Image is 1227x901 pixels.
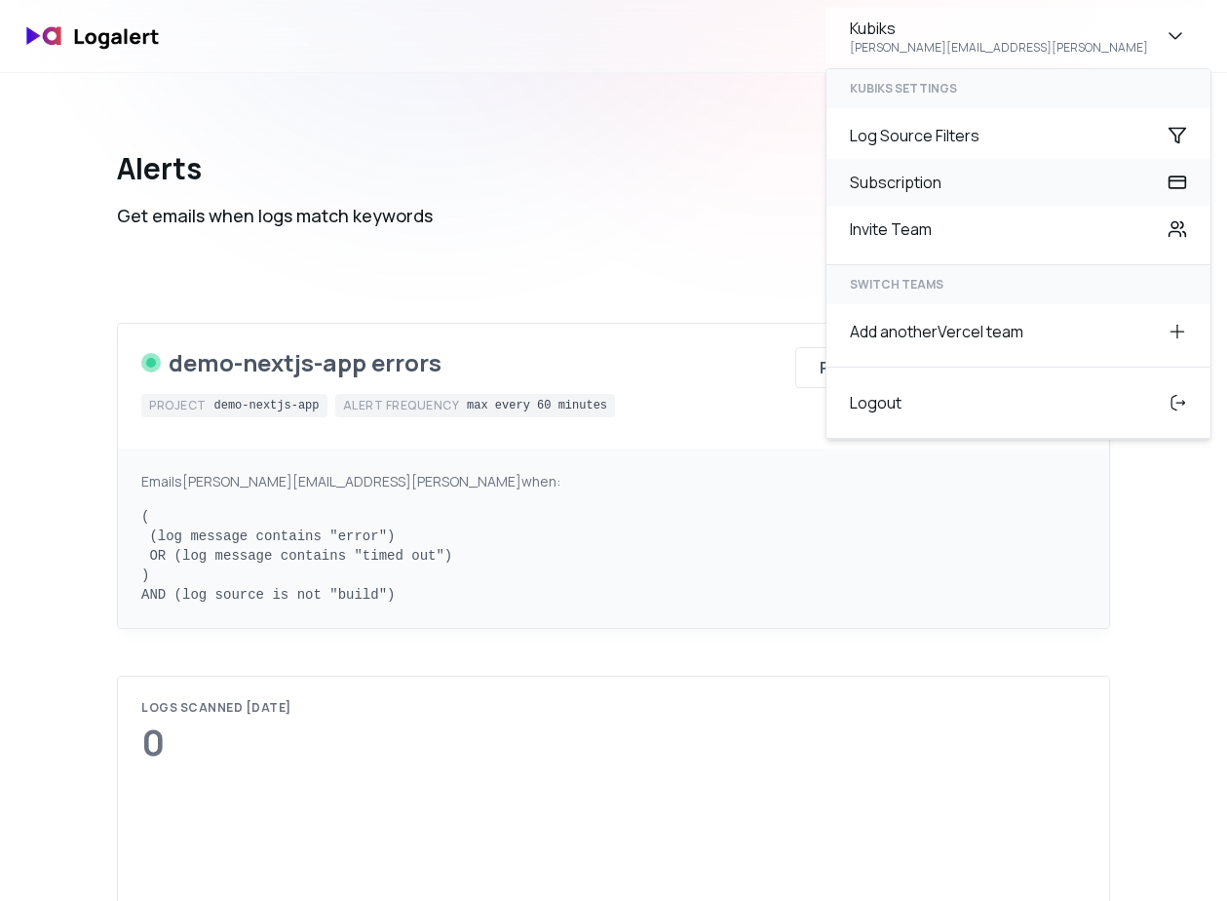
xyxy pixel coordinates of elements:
div: Add another Vercel team [826,308,1210,355]
div: [PERSON_NAME][EMAIL_ADDRESS][PERSON_NAME] [850,40,1148,56]
div: Alerts [117,151,433,186]
pre: ( (log message contains "error") OR (log message contains "timed out") ) AND (log source is not "... [141,507,1086,605]
div: Pause [820,356,868,379]
div: 0 [141,724,291,763]
button: Kubiks[PERSON_NAME][EMAIL_ADDRESS][PERSON_NAME] [825,8,1211,64]
div: Log Source Filters [826,112,1210,159]
div: Project [149,398,207,413]
div: Emails [PERSON_NAME][EMAIL_ADDRESS][PERSON_NAME] when: [141,472,1086,491]
div: Logs scanned [DATE] [141,700,291,716]
div: Kubiks[PERSON_NAME][EMAIL_ADDRESS][PERSON_NAME] [825,68,1211,440]
button: Pause [795,347,893,388]
div: Kubiks settings [826,69,1210,108]
div: Get emails when logs match keywords [117,202,433,229]
div: SWITCH TEAMS [826,265,1210,304]
div: Logout [826,379,1210,426]
div: demo-nextjs-app [214,398,320,413]
div: demo-nextjs-app errors [169,347,441,378]
div: Invite Team [826,206,1210,253]
div: max every 60 minutes [467,398,607,413]
div: Alert frequency [343,398,460,413]
div: Kubiks [850,17,896,40]
div: Subscription [826,159,1210,206]
img: logo [16,14,172,59]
